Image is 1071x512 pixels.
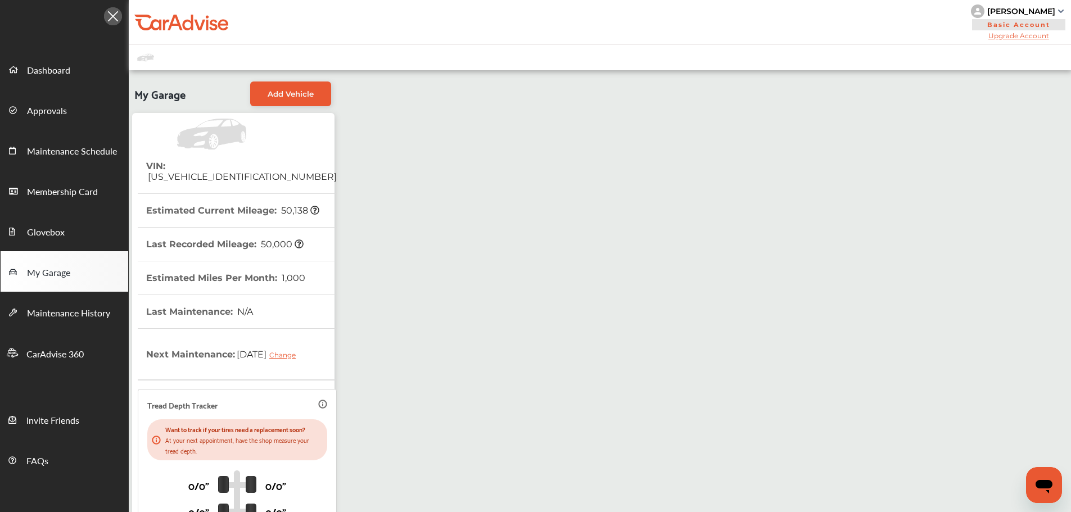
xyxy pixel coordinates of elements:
[188,477,209,494] p: 0/0"
[26,414,79,428] span: Invite Friends
[972,19,1065,30] span: Basic Account
[146,228,304,261] th: Last Recorded Mileage :
[26,454,48,469] span: FAQs
[27,144,117,159] span: Maintenance Schedule
[146,171,337,182] span: [US_VEHICLE_IDENTIFICATION_NUMBER]
[27,306,110,321] span: Maintenance History
[146,149,337,193] th: VIN :
[1,49,128,89] a: Dashboard
[26,347,84,362] span: CarAdvise 360
[165,424,323,434] p: Want to track if your tires need a replacement soon?
[280,273,305,283] span: 1,000
[235,340,304,368] span: [DATE]
[259,239,304,250] span: 50,000
[1,211,128,251] a: Glovebox
[104,7,122,25] img: Icon.5fd9dcc7.svg
[265,477,286,494] p: 0/0"
[1,89,128,130] a: Approvals
[250,81,331,106] a: Add Vehicle
[1,292,128,332] a: Maintenance History
[146,261,305,294] th: Estimated Miles Per Month :
[27,185,98,200] span: Membership Card
[268,89,314,98] span: Add Vehicle
[971,4,984,18] img: knH8PDtVvWoAbQRylUukY18CTiRevjo20fAtgn5MLBQj4uumYvk2MzTtcAIzfGAtb1XOLVMAvhLuqoNAbL4reqehy0jehNKdM...
[27,64,70,78] span: Dashboard
[146,295,253,328] th: Last Maintenance :
[279,205,319,216] span: 50,138
[147,398,218,411] p: Tread Depth Tracker
[269,351,301,359] div: Change
[146,194,319,227] th: Estimated Current Mileage :
[1,130,128,170] a: Maintenance Schedule
[141,119,252,149] img: Vehicle
[165,434,323,456] p: At your next appointment, have the shop measure your tread depth.
[27,104,67,119] span: Approvals
[134,81,186,106] span: My Garage
[236,306,253,317] span: N/A
[1058,10,1064,13] img: sCxJUJ+qAmfqhQGDUl18vwLg4ZYJ6CxN7XmbOMBAAAAAElFTkSuQmCC
[137,51,154,65] img: placeholder_car.fcab19be.svg
[1026,467,1062,503] iframe: Button to launch messaging window
[1,170,128,211] a: Membership Card
[971,31,1067,40] span: Upgrade Account
[987,6,1055,16] div: [PERSON_NAME]
[27,225,65,240] span: Glovebox
[27,266,70,280] span: My Garage
[146,329,304,379] th: Next Maintenance :
[1,251,128,292] a: My Garage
